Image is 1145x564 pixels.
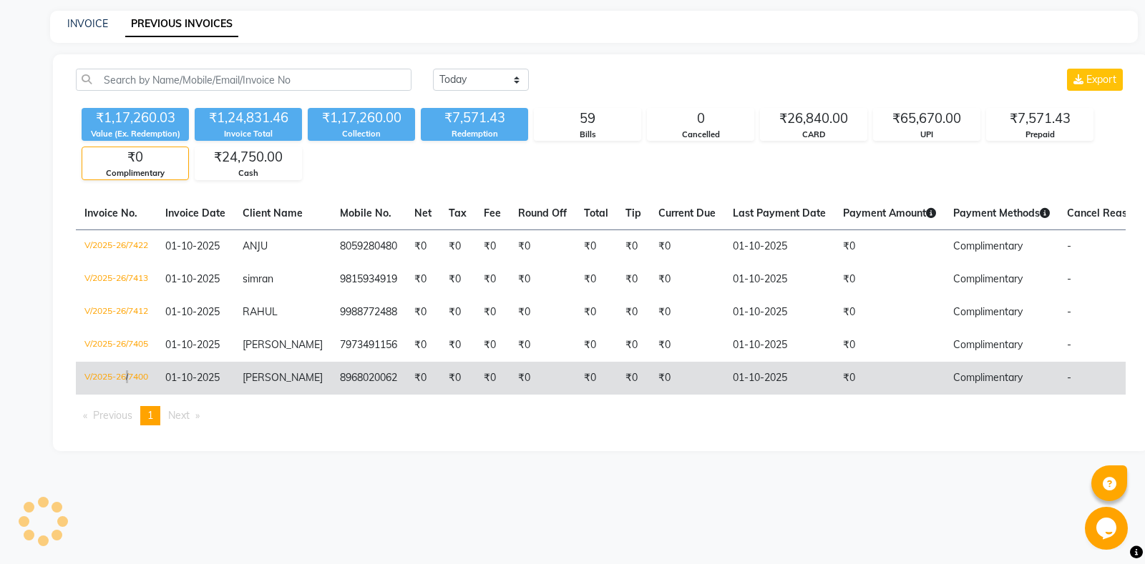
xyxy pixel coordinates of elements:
[84,207,137,219] span: Invoice No.
[1067,239,1071,252] span: -
[953,272,1023,285] span: Complimentary
[724,329,834,362] td: 01-10-2025
[617,296,650,329] td: ₹0
[584,207,608,219] span: Total
[874,129,980,141] div: UPI
[243,207,303,219] span: Client Name
[440,229,475,263] td: ₹0
[243,305,278,318] span: RAHUL
[761,109,867,129] div: ₹26,840.00
[165,272,220,285] span: 01-10-2025
[147,409,153,422] span: 1
[440,263,475,296] td: ₹0
[648,109,754,129] div: 0
[440,329,475,362] td: ₹0
[874,109,980,129] div: ₹65,670.00
[575,296,617,329] td: ₹0
[440,362,475,395] td: ₹0
[243,239,268,252] span: ANJU
[76,229,157,263] td: V/2025-26/7422
[475,329,510,362] td: ₹0
[76,362,157,395] td: V/2025-26/7400
[518,207,567,219] span: Round Off
[834,229,945,263] td: ₹0
[843,207,936,219] span: Payment Amount
[406,362,440,395] td: ₹0
[650,362,724,395] td: ₹0
[331,362,406,395] td: 8968020062
[617,362,650,395] td: ₹0
[1086,73,1116,86] span: Export
[243,338,323,351] span: [PERSON_NAME]
[575,229,617,263] td: ₹0
[953,207,1050,219] span: Payment Methods
[834,329,945,362] td: ₹0
[1067,272,1071,285] span: -
[406,296,440,329] td: ₹0
[987,109,1093,129] div: ₹7,571.43
[617,263,650,296] td: ₹0
[76,406,1126,425] nav: Pagination
[195,128,302,140] div: Invoice Total
[510,229,575,263] td: ₹0
[724,229,834,263] td: 01-10-2025
[195,147,301,167] div: ₹24,750.00
[82,128,189,140] div: Value (Ex. Redemption)
[510,329,575,362] td: ₹0
[625,207,641,219] span: Tip
[953,305,1023,318] span: Complimentary
[165,207,225,219] span: Invoice Date
[1067,207,1139,219] span: Cancel Reason
[308,128,415,140] div: Collection
[76,329,157,362] td: V/2025-26/7405
[575,329,617,362] td: ₹0
[650,329,724,362] td: ₹0
[67,17,108,30] a: INVOICE
[510,296,575,329] td: ₹0
[414,207,432,219] span: Net
[987,129,1093,141] div: Prepaid
[406,329,440,362] td: ₹0
[724,296,834,329] td: 01-10-2025
[834,263,945,296] td: ₹0
[650,296,724,329] td: ₹0
[953,371,1023,384] span: Complimentary
[617,329,650,362] td: ₹0
[834,296,945,329] td: ₹0
[331,296,406,329] td: 9988772488
[650,263,724,296] td: ₹0
[475,296,510,329] td: ₹0
[475,229,510,263] td: ₹0
[733,207,826,219] span: Last Payment Date
[76,263,157,296] td: V/2025-26/7413
[421,108,528,128] div: ₹7,571.43
[475,263,510,296] td: ₹0
[406,263,440,296] td: ₹0
[1085,507,1131,550] iframe: chat widget
[82,108,189,128] div: ₹1,17,260.03
[165,338,220,351] span: 01-10-2025
[195,108,302,128] div: ₹1,24,831.46
[535,109,640,129] div: 59
[510,362,575,395] td: ₹0
[165,305,220,318] span: 01-10-2025
[475,362,510,395] td: ₹0
[1067,371,1071,384] span: -
[535,129,640,141] div: Bills
[834,362,945,395] td: ₹0
[82,167,188,179] div: Complimentary
[1067,305,1071,318] span: -
[76,69,411,91] input: Search by Name/Mobile/Email/Invoice No
[761,129,867,141] div: CARD
[168,409,190,422] span: Next
[484,207,501,219] span: Fee
[648,129,754,141] div: Cancelled
[165,371,220,384] span: 01-10-2025
[421,128,528,140] div: Redemption
[510,263,575,296] td: ₹0
[82,147,188,167] div: ₹0
[724,362,834,395] td: 01-10-2025
[658,207,716,219] span: Current Due
[575,362,617,395] td: ₹0
[125,11,238,37] a: PREVIOUS INVOICES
